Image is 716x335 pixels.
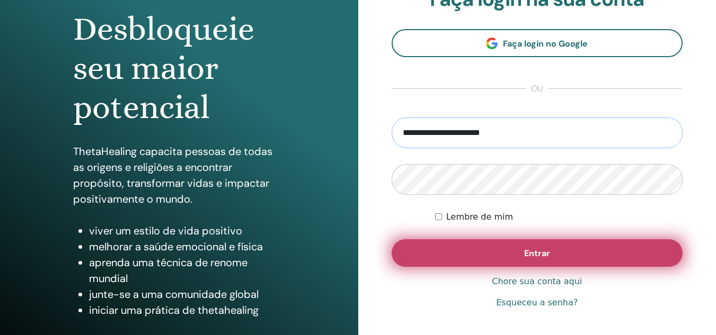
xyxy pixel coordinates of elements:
[524,248,550,259] font: Entrar
[435,211,683,223] div: Mantenha-me autenticado indefinidamente ou até que eu faça logout manualmente
[89,303,259,317] font: iniciar uma prática de thetahealing
[392,29,683,57] a: Faça login no Google
[492,276,582,286] font: Chore sua conta aqui
[503,38,588,49] font: Faça login no Google
[89,256,247,285] font: aprenda uma técnica de renome mundial
[531,83,543,94] font: ou
[73,10,254,126] font: Desbloqueie seu maior potencial
[392,239,683,267] button: Entrar
[89,287,259,301] font: junte-se a uma comunidade global
[446,212,513,222] font: Lembre de mim
[496,296,578,309] a: Esqueceu a senha?
[496,297,578,307] font: Esqueceu a senha?
[492,275,582,288] a: Chore sua conta aqui
[89,240,263,253] font: melhorar a saúde emocional e física
[89,224,242,238] font: viver um estilo de vida positivo
[73,144,272,206] font: ThetaHealing capacita pessoas de todas as origens e religiões a encontrar propósito, transformar ...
